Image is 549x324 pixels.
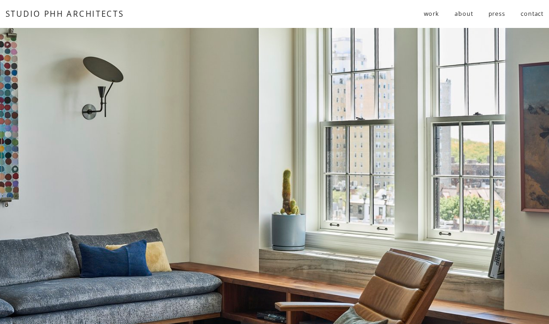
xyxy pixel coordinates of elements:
a: contact [521,6,543,22]
a: press [489,6,505,22]
a: about [455,6,473,22]
span: work [424,7,440,21]
a: folder dropdown [424,6,440,22]
a: STUDIO PHH ARCHITECTS [6,8,124,19]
